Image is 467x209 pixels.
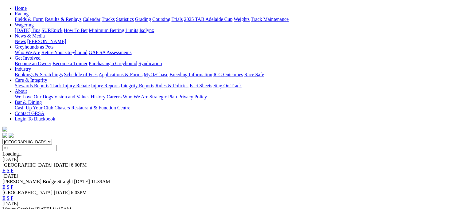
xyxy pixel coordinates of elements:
[15,83,49,88] a: Stewards Reports
[2,173,465,179] div: [DATE]
[251,17,289,22] a: Track Maintenance
[74,179,90,184] span: [DATE]
[2,201,465,207] div: [DATE]
[27,39,66,44] a: [PERSON_NAME]
[64,28,88,33] a: How To Bet
[15,111,44,116] a: Contact GRSA
[2,195,6,201] a: E
[15,61,465,66] div: Get Involved
[2,157,465,162] div: [DATE]
[123,94,148,99] a: Who We Are
[152,17,170,22] a: Coursing
[2,151,22,156] span: Loading...
[53,61,88,66] a: Become a Trainer
[138,61,162,66] a: Syndication
[15,39,26,44] a: News
[150,94,177,99] a: Strategic Plan
[144,72,168,77] a: MyOzChase
[11,168,14,173] a: F
[184,17,232,22] a: 2025 TAB Adelaide Cup
[89,50,132,55] a: GAP SA Assessments
[190,83,212,88] a: Fact Sheets
[102,17,115,22] a: Tracks
[171,17,183,22] a: Trials
[2,184,6,190] a: E
[2,179,73,184] span: [PERSON_NAME] Bridge Straight
[15,72,63,77] a: Bookings & Scratchings
[15,89,27,94] a: About
[15,50,465,55] div: Greyhounds as Pets
[116,17,134,22] a: Statistics
[64,72,97,77] a: Schedule of Fees
[15,105,465,111] div: Bar & Dining
[2,145,57,151] input: Select date
[15,72,465,77] div: Industry
[54,190,70,195] span: [DATE]
[234,17,250,22] a: Weights
[9,133,14,138] img: twitter.svg
[7,195,10,201] a: S
[15,55,41,61] a: Get Involved
[71,190,87,195] span: 6:03PM
[50,83,90,88] a: Track Injury Rebate
[54,162,70,168] span: [DATE]
[15,17,465,22] div: Racing
[54,105,130,110] a: Chasers Restaurant & Function Centre
[15,11,29,16] a: Racing
[213,72,243,77] a: ICG Outcomes
[54,94,89,99] a: Vision and Values
[15,77,47,83] a: Care & Integrity
[15,116,55,121] a: Login To Blackbook
[169,72,212,77] a: Breeding Information
[155,83,189,88] a: Rules & Policies
[135,17,151,22] a: Grading
[139,28,154,33] a: Isolynx
[7,168,10,173] a: S
[15,28,40,33] a: [DATE] Tips
[121,83,154,88] a: Integrity Reports
[2,127,7,132] img: logo-grsa-white.png
[99,72,142,77] a: Applications & Forms
[15,66,31,72] a: Industry
[7,184,10,190] a: S
[2,168,6,173] a: E
[15,39,465,44] div: News & Media
[45,17,81,22] a: Results & Replays
[91,94,105,99] a: History
[15,105,53,110] a: Cash Up Your Club
[15,17,44,22] a: Fields & Form
[15,61,51,66] a: Become an Owner
[2,162,53,168] span: [GEOGRAPHIC_DATA]
[91,179,110,184] span: 11:39AM
[15,94,465,100] div: About
[15,28,465,33] div: Wagering
[15,44,53,49] a: Greyhounds as Pets
[2,190,53,195] span: [GEOGRAPHIC_DATA]
[15,33,45,38] a: News & Media
[89,28,138,33] a: Minimum Betting Limits
[89,61,137,66] a: Purchasing a Greyhound
[213,83,242,88] a: Stay On Track
[15,6,27,11] a: Home
[178,94,207,99] a: Privacy Policy
[2,133,7,138] img: facebook.svg
[244,72,264,77] a: Race Safe
[11,195,14,201] a: F
[15,100,42,105] a: Bar & Dining
[83,17,100,22] a: Calendar
[11,184,14,190] a: F
[71,162,87,168] span: 6:00PM
[41,50,88,55] a: Retire Your Greyhound
[15,22,34,27] a: Wagering
[91,83,119,88] a: Injury Reports
[15,50,40,55] a: Who We Are
[41,28,62,33] a: SUREpick
[15,83,465,89] div: Care & Integrity
[107,94,122,99] a: Careers
[15,94,53,99] a: We Love Our Dogs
